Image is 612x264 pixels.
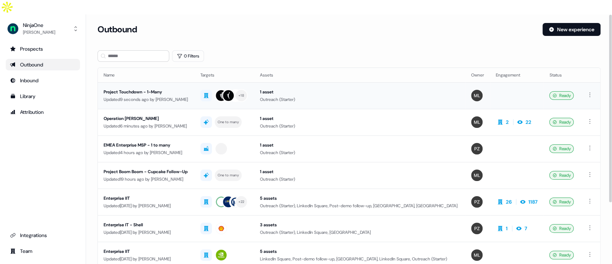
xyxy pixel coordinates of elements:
[260,176,460,183] div: Outreach (Starter)
[104,96,189,103] div: Updated 9 seconds ago by [PERSON_NAME]
[23,29,55,36] div: [PERSON_NAME]
[10,93,76,100] div: Library
[260,149,460,156] div: Outreach (Starter)
[525,225,527,232] div: 7
[260,255,460,263] div: LinkedIn Square, Post-demo follow-up, [GEOGRAPHIC_DATA], LinkedIn Square, Outreach (Starter)
[549,91,574,100] div: Ready
[104,88,189,96] div: Project Touchdown - 1-Many
[6,106,80,118] a: Go to attribution
[98,24,137,35] h3: Outbound
[104,149,189,156] div: Updated 4 hours ago by [PERSON_NAME]
[23,22,55,29] div: NinjaOne
[104,115,189,122] div: Operation [PERSON_NAME]
[260,122,460,130] div: Outreach (Starter)
[218,172,239,179] div: One to many
[195,68,254,82] th: Targets
[10,61,76,68] div: Outbound
[104,122,189,130] div: Updated 6 minutes ago by [PERSON_NAME]
[6,245,80,257] a: Go to team
[10,45,76,52] div: Prospects
[172,50,204,62] button: 0 Filters
[506,225,508,232] div: 1
[471,90,483,101] img: Megan
[549,224,574,233] div: Ready
[6,230,80,241] a: Go to integrations
[10,77,76,84] div: Inbound
[104,221,189,228] div: Enterprise IT - Shell
[260,88,460,96] div: 1 asset
[471,143,483,154] img: Petra
[260,221,460,228] div: 3 assets
[260,96,460,103] div: Outreach (Starter)
[10,232,76,239] div: Integrations
[542,23,601,36] button: New experience
[104,202,189,209] div: Updated [DATE] by [PERSON_NAME]
[471,196,483,208] img: Petra
[544,68,580,82] th: Status
[254,68,465,82] th: Assets
[238,92,244,99] div: + 18
[104,195,189,202] div: Enterprise IIT
[490,68,544,82] th: Engagement
[6,20,80,37] button: NinjaOne[PERSON_NAME]
[104,168,189,175] div: Project Boom Boom - Cupcake Follow-Up
[6,91,80,102] a: Go to templates
[260,142,460,149] div: 1 asset
[471,223,483,234] img: Petra
[549,144,574,153] div: Ready
[104,229,189,236] div: Updated [DATE] by [PERSON_NAME]
[526,119,531,126] div: 22
[471,249,483,261] img: Megan
[260,229,460,236] div: Outreach (Starter), LinkedIn Square, [GEOGRAPHIC_DATA]
[260,195,460,202] div: 5 assets
[471,116,483,128] img: Megan
[6,59,80,70] a: Go to outbound experience
[104,142,189,149] div: EMEA Enterprise MSP - 1 to many
[6,75,80,86] a: Go to Inbound
[471,170,483,181] img: Megan
[549,118,574,126] div: Ready
[6,43,80,55] a: Go to prospects
[549,171,574,180] div: Ready
[528,198,537,205] div: 1187
[465,68,490,82] th: Owner
[506,198,512,205] div: 26
[98,68,195,82] th: Name
[104,176,189,183] div: Updated 19 hours ago by [PERSON_NAME]
[260,115,460,122] div: 1 asset
[10,247,76,255] div: Team
[260,168,460,175] div: 1 asset
[10,108,76,116] div: Attribution
[549,198,574,206] div: Ready
[260,202,460,209] div: Outreach (Starter), LinkedIn Square, Post-demo follow-up, [GEOGRAPHIC_DATA], [GEOGRAPHIC_DATA]
[218,119,239,125] div: One to many
[104,255,189,263] div: Updated [DATE] by [PERSON_NAME]
[104,248,189,255] div: Enterprise IIT
[238,199,245,205] div: + 22
[549,251,574,259] div: Ready
[506,119,509,126] div: 2
[260,248,460,255] div: 5 assets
